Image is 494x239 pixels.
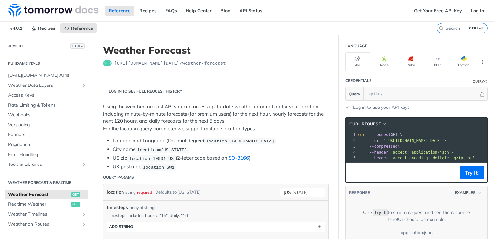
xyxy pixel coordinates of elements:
button: Query [346,87,364,100]
span: GET \ [358,132,402,137]
div: ADD string [109,224,133,229]
span: timesteps [107,204,128,211]
a: Get Your Free API Key [411,6,466,16]
a: Formats [5,130,88,140]
div: Click to start a request and see the response here! Or choose an example: [355,209,478,223]
div: 2 [346,138,357,143]
a: Log In [467,6,488,16]
span: --request [370,132,391,137]
a: Weather Data LayersShow subpages for Weather Data Layers [5,81,88,90]
span: [DATE][DOMAIN_NAME] APIs [8,72,87,79]
span: Webhooks [8,112,87,118]
button: Python [451,52,476,71]
span: Rate Limiting & Tokens [8,102,87,108]
span: get [71,202,80,207]
a: [DATE][DOMAIN_NAME] APIs [5,71,88,80]
span: location=SW1 [143,165,174,170]
a: Help Center [182,6,215,16]
span: curl [358,132,367,137]
span: location=[GEOGRAPHIC_DATA] [206,139,274,143]
li: UK postcode [113,163,329,171]
button: Copy to clipboard [349,168,358,177]
div: 4 [346,149,357,155]
a: Recipes [136,6,160,16]
button: cURL Request [347,121,389,127]
button: Examples [453,189,484,196]
button: Show subpages for Weather Timelines [81,212,87,217]
div: Log in to see full request history [103,88,182,94]
div: required [137,188,152,197]
span: \ [358,144,400,149]
h2: Fundamentals [5,61,88,66]
span: --header [370,156,388,160]
a: Access Keys [5,90,88,100]
a: Webhooks [5,110,88,120]
p: Using the weather forecast API you can access up-to-date weather information for your location, i... [103,103,329,132]
input: apikey [365,87,479,100]
span: Weather Timelines [8,211,80,218]
span: Weather Data Layers [8,82,80,89]
svg: Search [439,26,444,31]
button: PHP [425,52,450,71]
span: Weather on Routes [8,221,80,228]
a: Pagination [5,140,88,150]
div: Credentials [345,78,372,84]
div: array of strings [130,205,156,211]
span: get [103,60,112,66]
span: --url [370,138,381,143]
div: 1 [346,132,357,138]
div: Query Params [103,175,134,180]
div: QueryInformation [473,79,488,84]
button: Try It! [460,166,484,179]
div: 5 [346,155,357,161]
span: --compressed [370,144,398,149]
span: 'accept-encoding: deflate, gzip, br' [391,156,475,160]
button: Show subpages for Weather on Routes [81,222,87,227]
button: Show subpages for Tools & Libraries [81,162,87,167]
a: Weather on RoutesShow subpages for Weather on Routes [5,220,88,229]
a: Weather TimelinesShow subpages for Weather Timelines [5,210,88,219]
div: Language [345,43,367,49]
a: Weather Forecastget [5,190,88,199]
span: location=[US_STATE] [137,147,187,152]
span: Tools & Libraries [8,161,80,168]
h1: Weather Forecast [103,44,329,56]
a: Versioning [5,120,88,130]
span: Query [349,91,360,97]
h2: Weather Forecast & realtime [5,180,88,186]
span: Reference [71,25,93,31]
span: Pagination [8,142,87,148]
a: Recipes [27,23,59,33]
span: https://api.tomorrow.io/v4/weather/forecast [114,60,226,66]
span: 'accept: application/json' [391,150,451,154]
span: Recipes [38,25,55,31]
div: 3 [346,143,357,149]
div: application/json [401,229,433,236]
button: Node [372,52,397,71]
span: location=10001 US [129,156,174,161]
a: Log in to use your API keys [353,104,410,111]
a: ISO-3166 [227,155,249,161]
span: Realtime Weather [8,201,70,208]
p: Timesteps includes: hourly: "1h", daily: "1d" [107,212,325,218]
div: string [125,188,135,197]
button: Ruby [398,52,423,71]
button: JUMP TOCTRL-/ [5,41,88,51]
label: location [107,188,124,197]
span: Weather Forecast [8,191,70,198]
span: v4.0.1 [6,23,26,33]
svg: More ellipsis [480,59,486,65]
button: RESPONSE [349,189,370,196]
kbd: CTRL-K [467,25,486,31]
span: Examples [455,190,476,196]
a: Error Handling [5,150,88,160]
span: \ [358,138,447,143]
span: Access Keys [8,92,87,98]
span: cURL Request [349,121,381,127]
span: \ [358,150,454,154]
button: ADD string [107,222,325,232]
a: Tools & LibrariesShow subpages for Tools & Libraries [5,160,88,169]
a: Rate Limiting & Tokens [5,100,88,110]
div: Defaults to [US_STATE] [155,188,201,197]
span: get [71,192,80,197]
